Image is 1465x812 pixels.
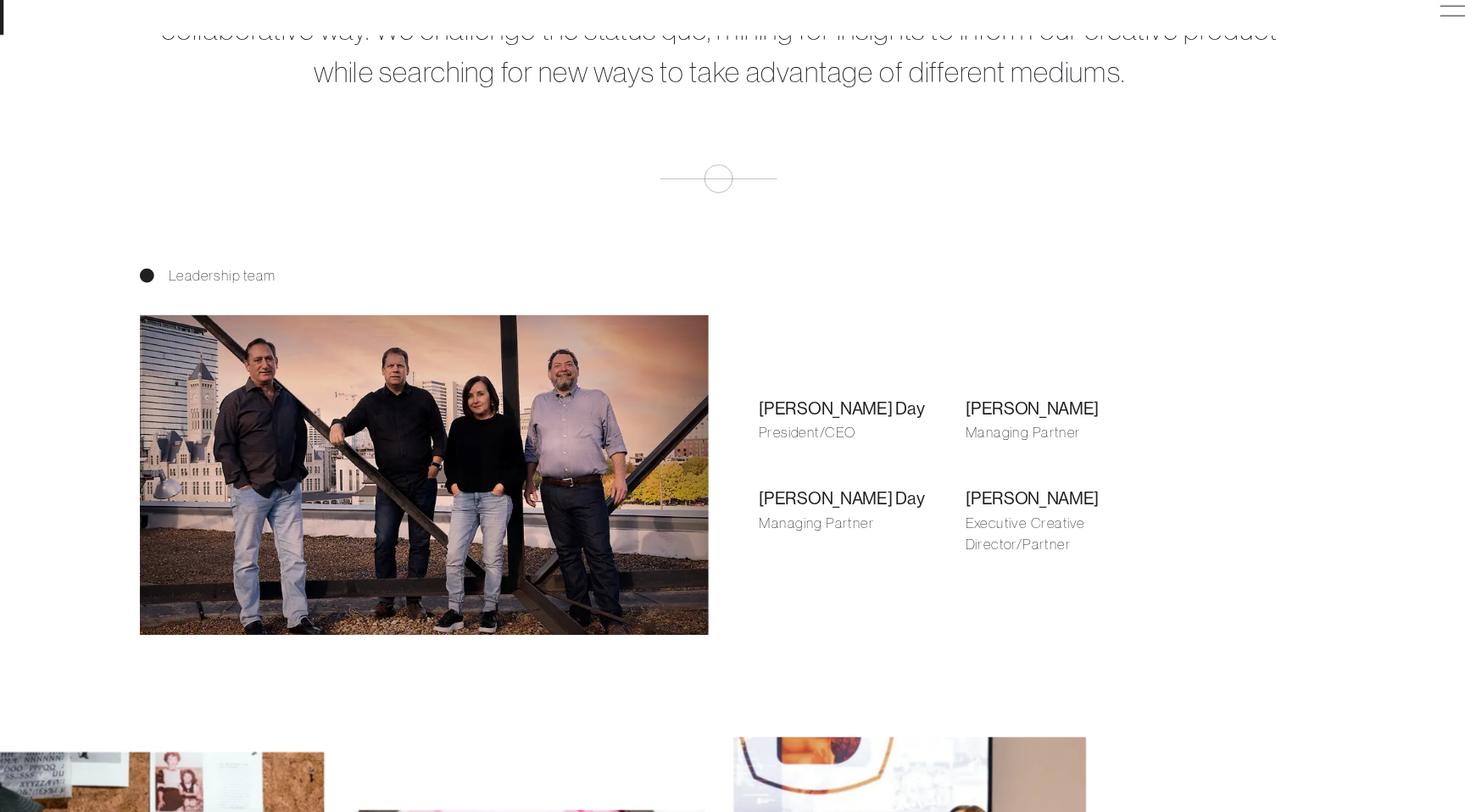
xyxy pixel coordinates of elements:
div: Leadership team [183,272,1282,292]
div: Managing Partner [966,420,1161,441]
div: [PERSON_NAME] Day [770,396,966,420]
div: [PERSON_NAME] Day [770,481,966,506]
div: [PERSON_NAME] [966,396,1161,420]
div: Executive Creative Director/Partner [966,506,1161,547]
div: President/CEO [770,420,966,441]
div: [PERSON_NAME] [966,481,1161,506]
div: Managing Partner [770,506,966,526]
img: A photo of the bohan leadership team. [183,320,722,623]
